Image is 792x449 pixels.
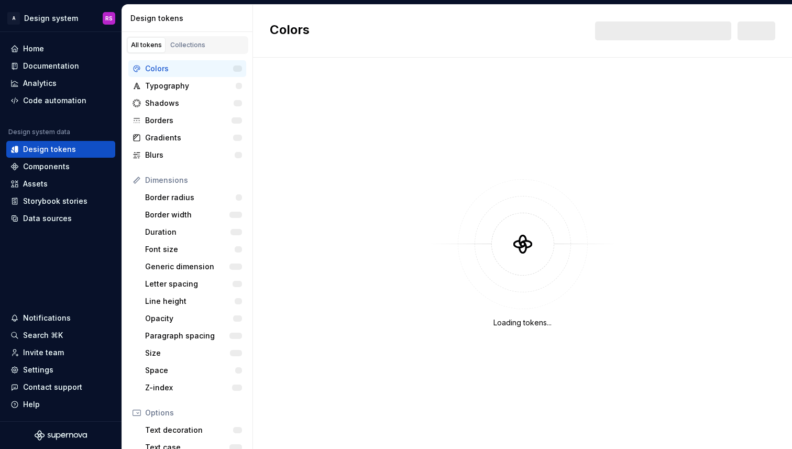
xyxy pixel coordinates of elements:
[6,176,115,192] a: Assets
[128,147,246,163] a: Blurs
[145,81,236,91] div: Typography
[6,396,115,413] button: Help
[6,58,115,74] a: Documentation
[141,345,246,362] a: Size
[141,241,246,258] a: Font size
[23,347,64,358] div: Invite team
[23,365,53,375] div: Settings
[6,141,115,158] a: Design tokens
[145,382,232,393] div: Z-index
[141,293,246,310] a: Line height
[145,261,229,272] div: Generic dimension
[6,362,115,378] a: Settings
[6,40,115,57] a: Home
[145,331,229,341] div: Paragraph spacing
[145,192,236,203] div: Border radius
[131,41,162,49] div: All tokens
[23,144,76,155] div: Design tokens
[141,379,246,396] a: Z-index
[23,330,63,341] div: Search ⌘K
[7,12,20,25] div: A
[141,189,246,206] a: Border radius
[145,296,235,306] div: Line height
[145,425,233,435] div: Text decoration
[141,310,246,327] a: Opacity
[23,399,40,410] div: Help
[128,112,246,129] a: Borders
[2,7,119,29] button: ADesign systemRS
[145,365,235,376] div: Space
[6,75,115,92] a: Analytics
[23,196,87,206] div: Storybook stories
[145,210,229,220] div: Border width
[145,279,233,289] div: Letter spacing
[145,63,233,74] div: Colors
[6,327,115,344] button: Search ⌘K
[105,14,113,23] div: RS
[128,78,246,94] a: Typography
[270,21,310,40] h2: Colors
[23,43,44,54] div: Home
[128,129,246,146] a: Gradients
[128,95,246,112] a: Shadows
[145,244,235,255] div: Font size
[141,258,246,275] a: Generic dimension
[145,348,230,358] div: Size
[141,327,246,344] a: Paragraph spacing
[145,150,235,160] div: Blurs
[23,78,57,89] div: Analytics
[141,206,246,223] a: Border width
[23,161,70,172] div: Components
[141,224,246,240] a: Duration
[23,382,82,392] div: Contact support
[145,175,242,185] div: Dimensions
[145,133,233,143] div: Gradients
[141,362,246,379] a: Space
[145,227,230,237] div: Duration
[24,13,78,24] div: Design system
[6,92,115,109] a: Code automation
[6,158,115,175] a: Components
[145,313,233,324] div: Opacity
[141,276,246,292] a: Letter spacing
[128,60,246,77] a: Colors
[145,115,232,126] div: Borders
[6,344,115,361] a: Invite team
[6,379,115,396] button: Contact support
[6,210,115,227] a: Data sources
[23,179,48,189] div: Assets
[23,95,86,106] div: Code automation
[35,430,87,441] svg: Supernova Logo
[170,41,205,49] div: Collections
[145,98,234,108] div: Shadows
[23,313,71,323] div: Notifications
[130,13,248,24] div: Design tokens
[23,213,72,224] div: Data sources
[145,408,242,418] div: Options
[141,422,246,439] a: Text decoration
[493,317,552,328] div: Loading tokens...
[23,61,79,71] div: Documentation
[8,128,70,136] div: Design system data
[6,193,115,210] a: Storybook stories
[6,310,115,326] button: Notifications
